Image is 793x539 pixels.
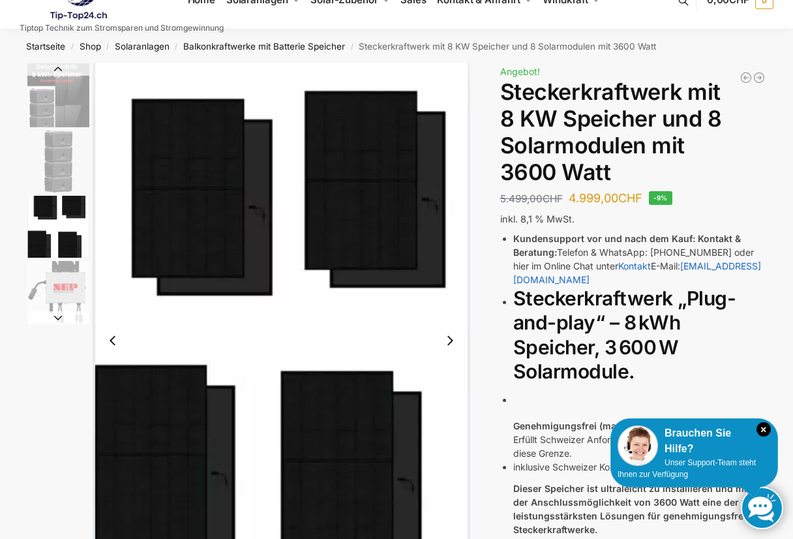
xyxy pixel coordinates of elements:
[27,131,89,192] img: Balkonkraftwerk mit 3600 Watt
[115,41,170,52] a: Solaranlagen
[543,192,563,205] span: CHF
[27,63,89,127] img: 8kw-3600-watt-Collage.jpg
[513,260,761,285] a: [EMAIL_ADDRESS][DOMAIN_NAME]
[20,24,224,32] p: Tiptop Technik zum Stromsparen und Stromgewinnung
[513,233,695,244] strong: Kundensupport vor und nach dem Kauf:
[27,261,89,323] img: NEP_800
[513,483,751,535] strong: Dieser Speicher ist ultraleicht zu installieren und mit der Anschlussmöglichkeit von 3600 Watt ei...
[618,458,756,479] span: Unser Support-Team steht Ihnen zur Verfügung
[513,419,766,460] p: – Erfüllt Schweizer Anforderungen, ohne Einspeisung über diese Grenze.
[753,71,766,84] a: 900/600 mit 2,2 kWh Marstek Speicher
[513,232,766,286] li: Telefon & WhatsApp: [PHONE_NUMBER] oder hier im Online Chat unter E-Mail:
[99,327,127,354] button: Previous slide
[101,42,115,52] span: /
[500,79,766,185] h1: Steckerkraftwerk mit 8 KW Speicher und 8 Solarmodulen mit 3600 Watt
[500,192,563,205] bdi: 5.499,00
[513,233,741,258] strong: Kontakt & Beratung:
[500,213,575,224] span: inkl. 8,1 % MwSt.
[618,425,658,466] img: Customer service
[170,42,183,52] span: /
[27,63,89,76] button: Previous slide
[649,191,672,205] span: -9%
[345,42,359,52] span: /
[618,425,771,457] div: Brauchen Sie Hilfe?
[183,41,345,52] a: Balkonkraftwerke mit Batterie Speicher
[513,286,766,384] h2: Steckerkraftwerk „Plug-and-play“ – 8 kWh Speicher, 3 600 W Solarmodule.
[740,71,753,84] a: Flexible Solarpanels (2×120 W) & SolarLaderegler
[26,41,65,52] a: Startseite
[756,422,771,437] i: Schließen
[65,42,79,52] span: /
[27,311,89,324] button: Next slide
[27,196,89,258] img: 6 Module bificiaL
[618,260,651,271] a: Kontakt
[24,194,89,259] li: 3 / 4
[569,191,642,205] bdi: 4.999,00
[436,327,464,354] button: Next slide
[513,420,749,431] strong: Genehmigungsfrei (max. 600 W Rückspeiseleistung)
[24,129,89,194] li: 2 / 4
[24,259,89,324] li: 4 / 4
[500,66,540,77] span: Angebot!
[618,191,642,205] span: CHF
[24,63,89,129] li: 1 / 4
[80,41,101,52] a: Shop
[513,460,766,474] p: inklusive Schweizer Konformitätserklärung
